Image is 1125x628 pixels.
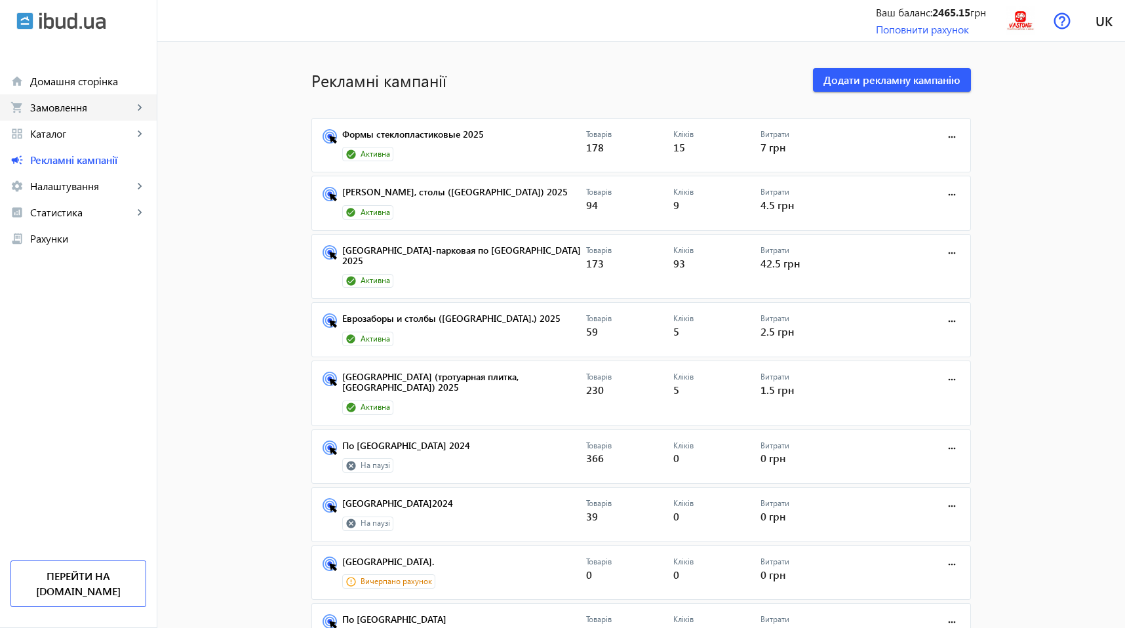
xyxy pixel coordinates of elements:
[586,198,598,212] span: 94
[945,372,959,387] mat-icon: more_horiz
[586,129,673,140] p: Товарів
[16,12,33,29] img: ibud.svg
[361,275,390,286] span: Активна
[30,153,146,167] span: Рекламні кампанії
[10,180,24,193] mat-icon: settings
[813,68,971,92] button: Додати рекламну кампанію
[133,206,146,219] mat-icon: keyboard_arrow_right
[673,140,685,154] span: 15
[1054,12,1071,29] img: help.svg
[760,568,785,581] span: 0 грн
[760,140,785,154] span: 7 грн
[673,451,679,465] span: 0
[39,12,106,29] img: ibud_text.svg
[586,383,604,397] span: 230
[361,402,390,413] span: Активна
[673,568,679,581] span: 0
[361,518,390,529] span: На паузі
[673,509,679,523] span: 0
[10,232,24,245] mat-icon: receipt_long
[760,187,848,198] p: Витрати
[586,256,604,270] span: 173
[586,140,604,154] span: 178
[30,75,146,88] span: Домашня сторінка
[586,372,673,383] p: Товарів
[586,245,673,256] p: Товарів
[361,334,390,345] span: Активна
[760,383,794,397] span: 1.5 грн
[673,256,685,270] span: 93
[760,129,848,140] p: Витрати
[30,127,133,140] span: Каталог
[673,441,760,452] p: Кліків
[760,614,848,625] p: Витрати
[30,180,133,193] span: Налаштування
[342,498,586,517] a: [GEOGRAPHIC_DATA]2024
[586,324,598,338] span: 59
[361,207,390,218] span: Активна
[342,557,586,575] a: [GEOGRAPHIC_DATA].
[10,101,24,114] mat-icon: shopping_cart
[673,187,760,198] p: Кліків
[760,313,848,324] p: Витрати
[10,560,146,607] a: Перейти на [DOMAIN_NAME]
[673,372,760,383] p: Кліків
[342,245,586,274] a: [GEOGRAPHIC_DATA]-парковая по [GEOGRAPHIC_DATA] 2025
[586,451,604,465] span: 366
[760,256,800,270] span: 42.5 грн
[945,246,959,260] mat-icon: more_horiz
[760,557,848,568] p: Витрати
[342,441,586,459] a: По [GEOGRAPHIC_DATA] 2024
[10,75,24,88] mat-icon: home
[823,73,960,87] span: Додати рекламну кампанію
[342,372,586,401] a: [GEOGRAPHIC_DATA] (тротуарная плитка, [GEOGRAPHIC_DATA]) 2025
[1006,6,1035,35] img: 100585fa8f47e810197627699119449-18e2999891.jpg
[586,568,592,581] span: 0
[760,372,848,383] p: Витрати
[586,614,673,625] p: Товарів
[361,149,390,160] span: Активна
[945,187,959,202] mat-icon: more_horiz
[760,245,848,256] p: Витрати
[342,187,586,205] a: [PERSON_NAME], столы ([GEOGRAPHIC_DATA]) 2025
[760,509,785,523] span: 0 грн
[760,324,794,338] span: 2.5 грн
[133,101,146,114] mat-icon: keyboard_arrow_right
[586,498,673,509] p: Товарів
[342,313,586,332] a: Еврозаборы и столбы ([GEOGRAPHIC_DATA].) 2025
[760,451,785,465] span: 0 грн
[10,127,24,140] mat-icon: grid_view
[673,129,760,140] p: Кліків
[361,460,390,471] span: На паузі
[876,22,969,36] a: Поповнити рахунок
[760,198,794,212] span: 4.5 грн
[30,232,146,245] span: Рахунки
[760,441,848,452] p: Витрати
[586,557,673,568] p: Товарів
[30,101,133,114] span: Замовлення
[361,576,432,587] span: Вичерпано рахунок
[10,206,24,219] mat-icon: analytics
[673,198,679,212] span: 9
[673,498,760,509] p: Кліків
[673,614,760,625] p: Кліків
[876,5,986,20] div: Ваш баланс: грн
[586,313,673,324] p: Товарів
[10,153,24,167] mat-icon: campaign
[945,441,959,456] mat-icon: more_horiz
[673,324,679,338] span: 5
[311,69,800,92] h1: Рекламні кампанії
[945,314,959,328] mat-icon: more_horiz
[1095,12,1113,29] span: uk
[30,206,133,219] span: Статистика
[673,383,679,397] span: 5
[945,130,959,144] mat-icon: more_horiz
[673,557,760,568] p: Кліків
[760,498,848,509] p: Витрати
[133,180,146,193] mat-icon: keyboard_arrow_right
[945,557,959,572] mat-icon: more_horiz
[342,129,586,147] a: Формы стеклопластиковые 2025
[932,5,970,19] b: 2465.15
[673,245,760,256] p: Кліків
[133,127,146,140] mat-icon: keyboard_arrow_right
